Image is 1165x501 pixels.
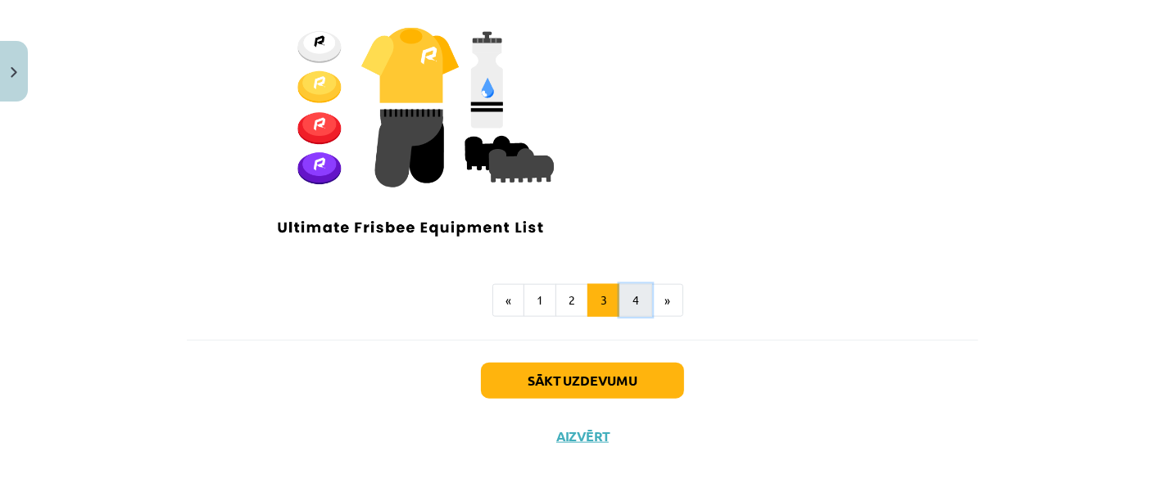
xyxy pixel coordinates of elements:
img: icon-close-lesson-0947bae3869378f0d4975bcd49f059093ad1ed9edebbc8119c70593378902aed.svg [11,67,17,78]
button: Sākt uzdevumu [481,363,684,399]
button: 1 [524,284,556,317]
button: « [492,284,524,317]
button: » [651,284,683,317]
button: 3 [587,284,620,317]
nav: Page navigation example [187,284,978,317]
button: 4 [619,284,652,317]
button: Aizvērt [551,428,614,445]
button: 2 [555,284,588,317]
